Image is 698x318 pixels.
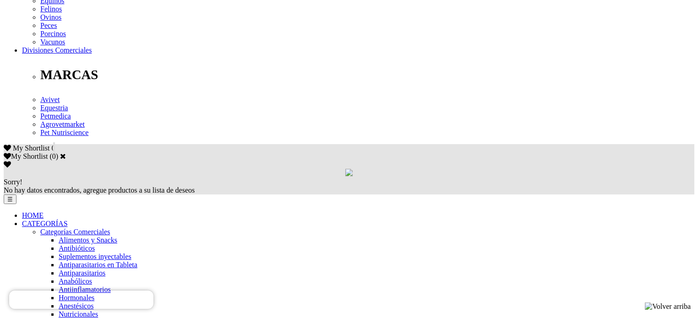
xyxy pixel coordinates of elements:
[40,129,88,136] a: Pet Nutriscience
[59,269,105,277] a: Antiparasitarios
[40,67,694,82] p: MARCAS
[60,152,66,160] a: Cerrar
[4,178,22,186] span: Sorry!
[51,144,55,152] span: 0
[9,291,153,309] iframe: Brevo live chat
[13,144,49,152] span: My Shortlist
[59,236,117,244] a: Alimentos y Snacks
[59,253,131,260] a: Suplementos inyectables
[59,286,111,293] a: Antiinflamatorios
[40,22,57,29] a: Peces
[59,310,98,318] a: Nutricionales
[40,104,68,112] a: Equestria
[4,178,694,194] div: No hay datos encontrados, agregue productos a su lista de deseos
[59,277,92,285] a: Anabólicos
[22,211,44,219] a: HOME
[345,169,353,176] img: loading.gif
[22,220,68,227] a: CATEGORÍAS
[59,244,95,252] a: Antibióticos
[59,261,137,269] a: Antiparasitarios en Tableta
[645,302,691,311] img: Volver arriba
[40,5,62,13] a: Felinos
[40,228,110,236] a: Categorías Comerciales
[40,30,66,38] a: Porcinos
[4,194,16,204] button: ☰
[4,152,48,160] label: My Shortlist
[40,38,65,46] a: Vacunos
[40,112,71,120] a: Petmedica
[22,46,92,54] a: Divisiones Comerciales
[40,120,85,128] a: Agrovetmarket
[40,13,61,21] a: Ovinos
[52,152,56,160] label: 0
[40,96,60,103] a: Avivet
[49,152,58,160] span: ( )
